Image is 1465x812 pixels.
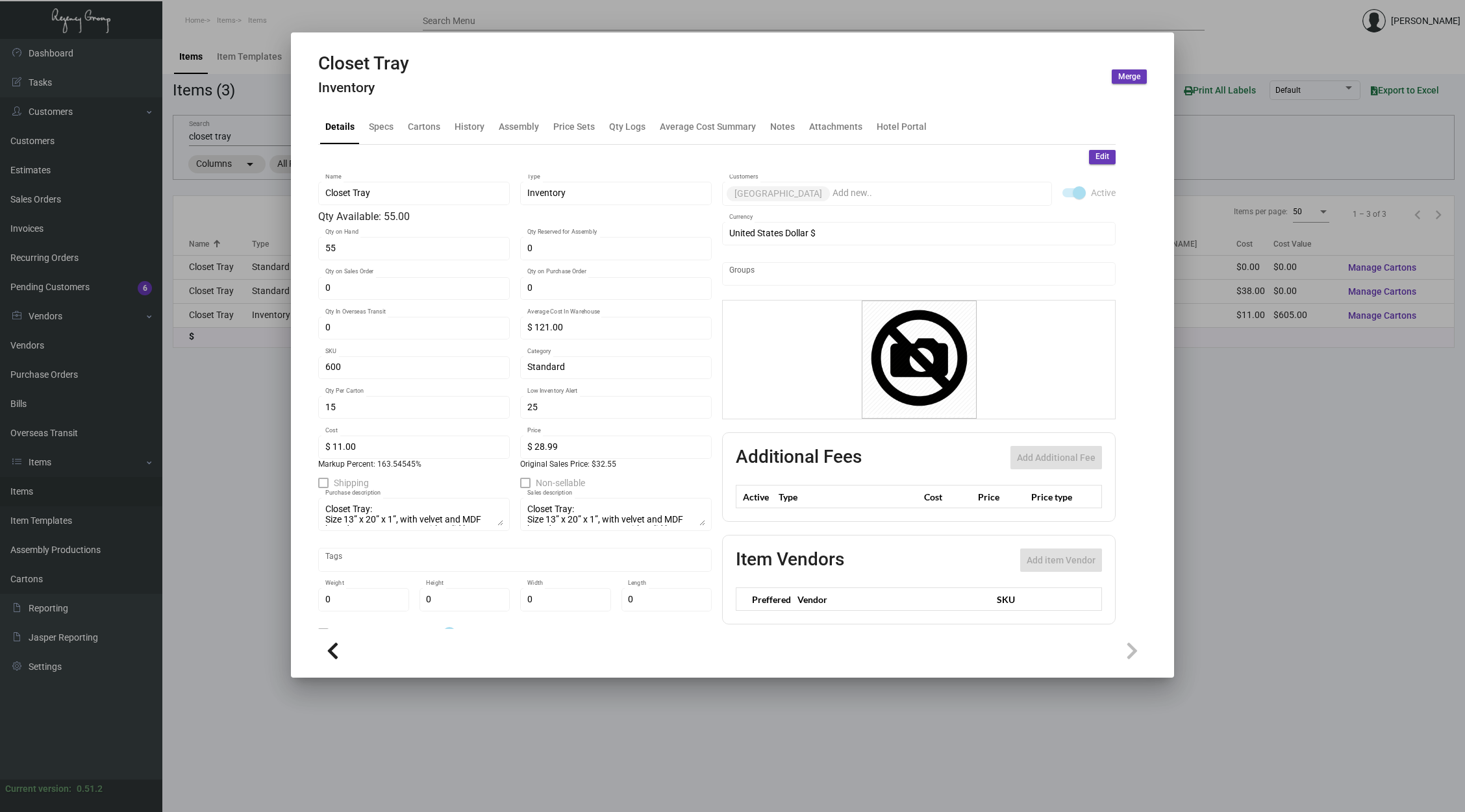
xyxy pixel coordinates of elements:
div: Assembly [499,119,539,133]
div: Hotel Portal [877,119,927,133]
span: Merge [1118,71,1140,82]
th: SKU [990,588,1101,611]
div: Current version: [5,782,71,796]
input: Add new.. [729,269,1109,279]
span: Tax is active [461,626,510,641]
h4: Inventory [318,80,409,96]
th: Price [975,486,1028,508]
div: Specs [369,119,394,133]
span: Add item Vendor [1027,555,1096,565]
span: Edit [1096,151,1109,162]
span: Add Additional Fee [1017,452,1096,463]
div: Cartons [408,119,440,133]
button: Edit [1089,150,1116,164]
span: Non-sellable [536,475,585,491]
div: Qty Logs [609,119,645,133]
button: Add item Vendor [1020,548,1102,572]
th: Type [775,486,921,508]
th: Vendor [791,588,990,611]
div: Attachments [809,119,862,133]
th: Active [736,486,776,508]
div: Notes [770,119,795,133]
span: Shipping [334,475,369,491]
th: Cost [921,486,974,508]
input: Add new.. [833,188,1046,199]
span: Active [1091,185,1116,201]
h2: Item Vendors [736,548,844,572]
mat-chip: [GEOGRAPHIC_DATA] [727,186,830,201]
div: Qty Available: 55.00 [318,209,712,225]
button: Add Additional Fee [1010,446,1102,469]
h2: Closet Tray [318,53,409,75]
div: Average Cost Summary [660,119,756,133]
button: Merge [1112,69,1147,84]
h2: Additional Fees [736,446,862,469]
div: Details [325,119,355,133]
div: Price Sets [553,119,595,133]
th: Price type [1028,486,1086,508]
div: 0.51.2 [77,782,103,796]
th: Preffered [736,588,792,611]
span: Is Service [334,626,371,641]
div: History [455,119,484,133]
